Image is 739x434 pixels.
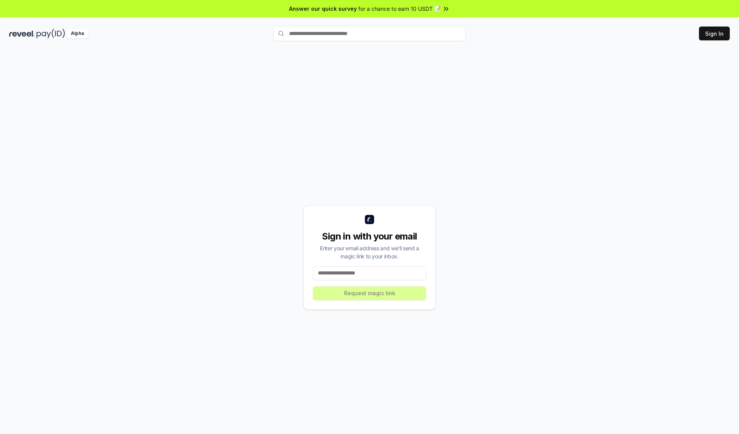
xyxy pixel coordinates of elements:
div: Enter your email address and we’ll send a magic link to your inbox. [313,244,426,260]
span: for a chance to earn 10 USDT 📝 [358,5,441,13]
img: logo_small [365,215,374,224]
img: pay_id [37,29,65,38]
div: Sign in with your email [313,230,426,243]
div: Alpha [67,29,88,38]
img: reveel_dark [9,29,35,38]
span: Answer our quick survey [289,5,357,13]
button: Sign In [699,27,730,40]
